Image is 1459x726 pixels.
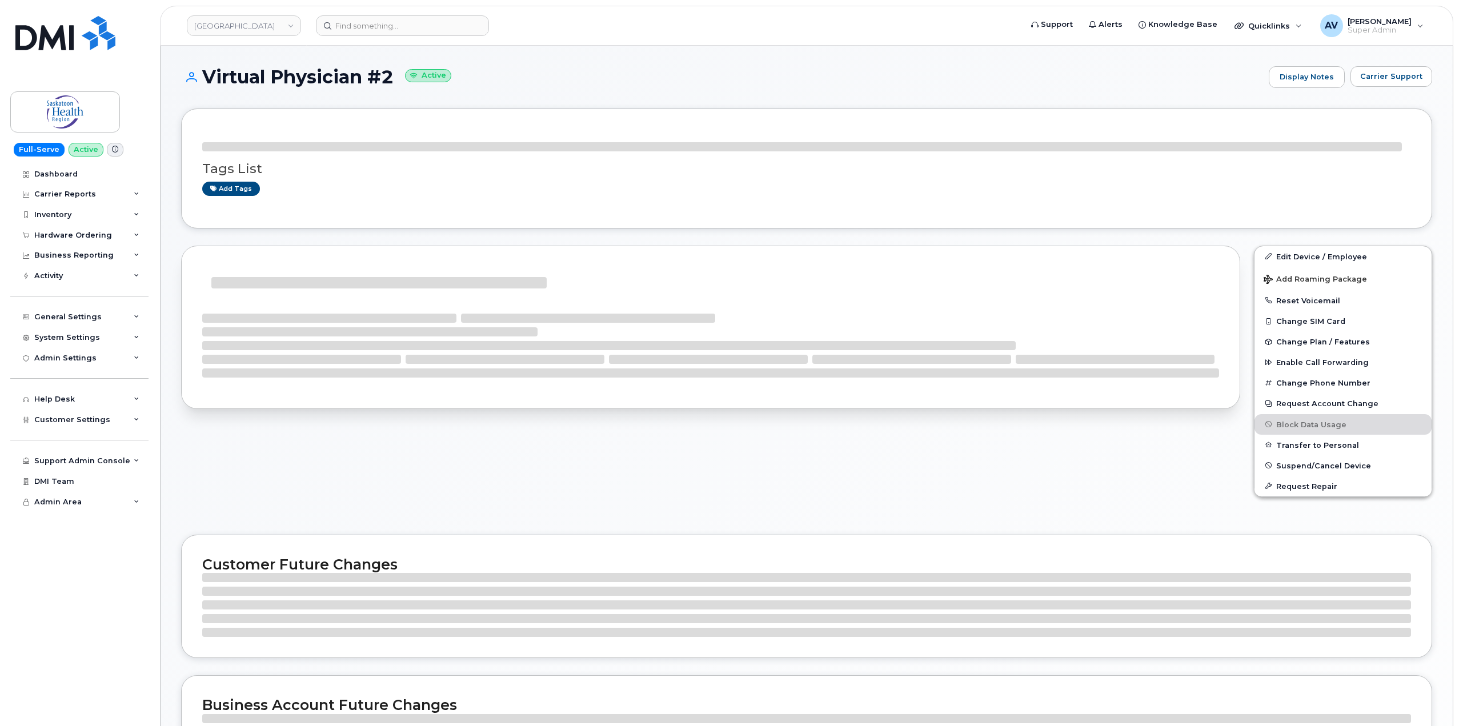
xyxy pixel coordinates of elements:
[1360,71,1422,82] span: Carrier Support
[1254,476,1432,496] button: Request Repair
[202,556,1411,573] h2: Customer Future Changes
[1254,246,1432,267] a: Edit Device / Employee
[1276,461,1371,470] span: Suspend/Cancel Device
[1254,372,1432,393] button: Change Phone Number
[1350,66,1432,87] button: Carrier Support
[1254,435,1432,455] button: Transfer to Personal
[181,67,1263,87] h1: Virtual Physician #2
[1276,338,1370,346] span: Change Plan / Features
[1254,352,1432,372] button: Enable Call Forwarding
[405,69,451,82] small: Active
[1254,455,1432,476] button: Suspend/Cancel Device
[1254,393,1432,414] button: Request Account Change
[1254,290,1432,311] button: Reset Voicemail
[202,696,1411,713] h2: Business Account Future Changes
[1264,275,1367,286] span: Add Roaming Package
[202,182,260,196] a: Add tags
[1254,311,1432,331] button: Change SIM Card
[1254,267,1432,290] button: Add Roaming Package
[1276,358,1369,367] span: Enable Call Forwarding
[1269,66,1345,88] a: Display Notes
[1254,331,1432,352] button: Change Plan / Features
[202,162,1411,176] h3: Tags List
[1254,414,1432,435] button: Block Data Usage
